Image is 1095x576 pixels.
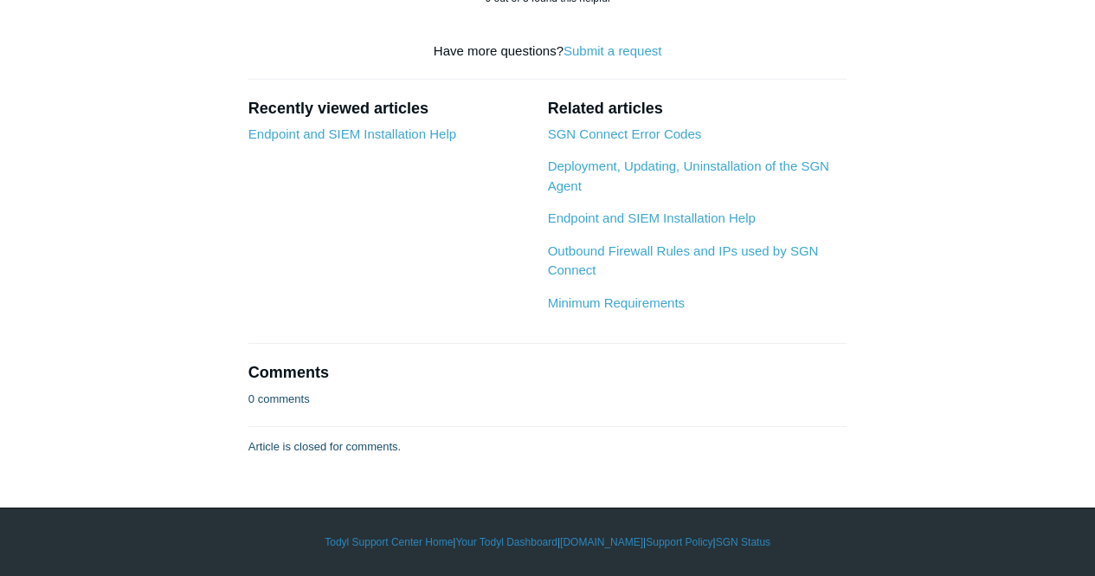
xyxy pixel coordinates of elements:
a: Your Todyl Dashboard [455,534,557,550]
a: Minimum Requirements [547,295,684,310]
div: | | | | [55,534,1040,550]
a: Endpoint and SIEM Installation Help [248,126,456,141]
a: Deployment, Updating, Uninstallation of the SGN Agent [547,159,828,193]
a: Outbound Firewall Rules and IPs used by SGN Connect [547,243,818,278]
p: Article is closed for comments. [248,438,401,456]
h2: Comments [248,361,847,385]
a: Endpoint and SIEM Installation Help [547,210,755,225]
a: Submit a request [564,43,661,58]
a: SGN Connect Error Codes [547,126,701,141]
a: SGN Status [716,534,770,550]
a: Support Policy [646,534,712,550]
h2: Recently viewed articles [248,97,531,120]
a: Todyl Support Center Home [325,534,453,550]
div: Have more questions? [248,42,847,61]
h2: Related articles [547,97,847,120]
p: 0 comments [248,391,310,408]
a: [DOMAIN_NAME] [560,534,643,550]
